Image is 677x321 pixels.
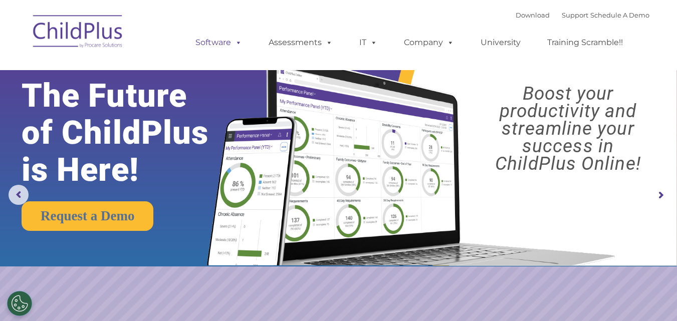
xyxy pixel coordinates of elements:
a: Download [516,11,550,19]
button: Cookies Settings [7,291,32,316]
span: Phone number [139,107,182,115]
rs-layer: Boost your productivity and streamline your success in ChildPlus Online! [468,85,668,172]
font: | [516,11,649,19]
a: Company [394,33,464,53]
img: ChildPlus by Procare Solutions [28,8,128,58]
a: Request a Demo [22,201,153,231]
a: Support [562,11,588,19]
a: IT [349,33,387,53]
a: University [471,33,531,53]
a: Assessments [259,33,343,53]
a: Schedule A Demo [590,11,649,19]
span: Last name [139,66,170,74]
a: Software [185,33,252,53]
rs-layer: The Future of ChildPlus is Here! [22,77,238,188]
a: Training Scramble!! [537,33,633,53]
